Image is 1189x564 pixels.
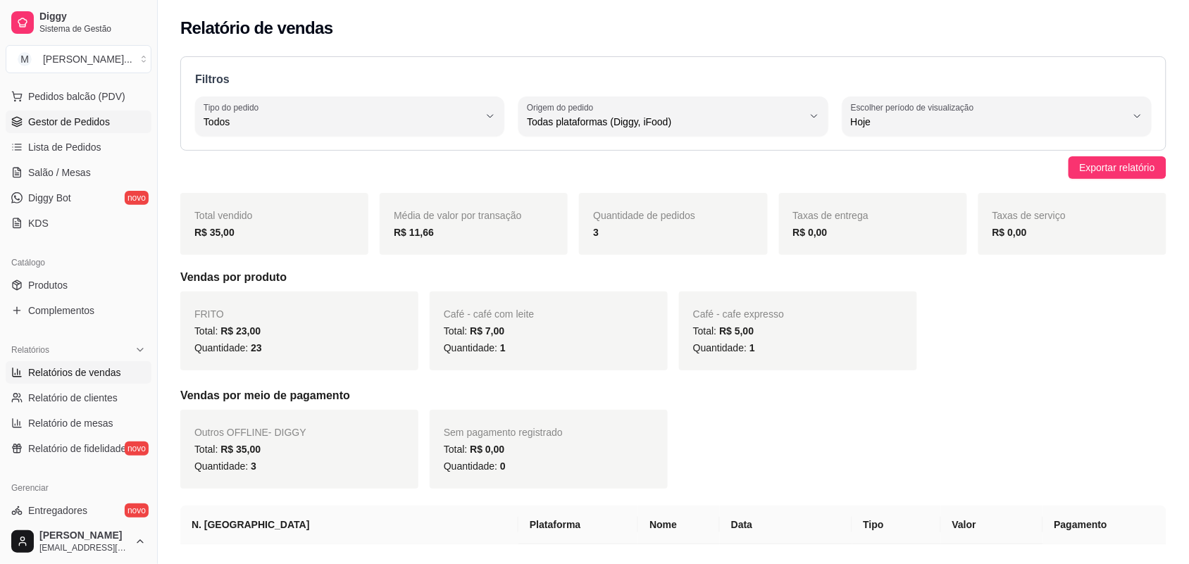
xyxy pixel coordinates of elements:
[693,325,754,337] span: Total:
[28,89,125,104] span: Pedidos balcão (PDV)
[638,506,720,544] th: Nome
[518,96,828,136] button: Origem do pedidoTodas plataformas (Diggy, iFood)
[6,437,151,460] a: Relatório de fidelidadenovo
[527,115,802,129] span: Todas plataformas (Diggy, iFood)
[194,325,261,337] span: Total:
[6,45,151,73] button: Select a team
[39,11,146,23] span: Diggy
[720,506,852,544] th: Data
[842,96,1152,136] button: Escolher período de visualizaçãoHoje
[180,506,518,544] th: N. [GEOGRAPHIC_DATA]
[6,111,151,133] a: Gestor de Pedidos
[500,342,506,353] span: 1
[6,136,151,158] a: Lista de Pedidos
[28,216,49,230] span: KDS
[194,444,261,455] span: Total:
[28,441,126,456] span: Relatório de fidelidade
[527,101,598,113] label: Origem do pedido
[1069,156,1166,179] button: Exportar relatório
[195,96,504,136] button: Tipo do pedidoTodos
[851,115,1126,129] span: Hoje
[204,101,263,113] label: Tipo do pedido
[220,444,261,455] span: R$ 35,00
[6,187,151,209] a: Diggy Botnovo
[180,17,333,39] h2: Relatório de vendas
[1080,160,1155,175] span: Exportar relatório
[204,115,479,129] span: Todos
[28,365,121,380] span: Relatórios de vendas
[194,227,235,238] strong: R$ 35,00
[593,227,599,238] strong: 3
[180,387,1166,404] h5: Vendas por meio de pagamento
[39,23,146,35] span: Sistema de Gestão
[793,210,869,221] span: Taxas de entrega
[693,308,784,320] span: Café - cafe expresso
[793,227,828,238] strong: R$ 0,00
[6,274,151,296] a: Produtos
[6,212,151,234] a: KDS
[444,308,534,320] span: Café - café com leite
[941,506,1043,544] th: Valor
[851,101,978,113] label: Escolher período de visualização
[6,499,151,522] a: Entregadoresnovo
[18,52,32,66] span: M
[992,227,1027,238] strong: R$ 0,00
[394,210,521,221] span: Média de valor por transação
[719,325,754,337] span: R$ 5,00
[6,85,151,108] button: Pedidos balcão (PDV)
[6,387,151,409] a: Relatório de clientes
[693,342,755,353] span: Quantidade:
[194,342,262,353] span: Quantidade:
[470,444,504,455] span: R$ 0,00
[6,412,151,434] a: Relatório de mesas
[6,361,151,384] a: Relatórios de vendas
[444,325,504,337] span: Total:
[470,325,504,337] span: R$ 7,00
[749,342,755,353] span: 1
[28,115,110,129] span: Gestor de Pedidos
[992,210,1066,221] span: Taxas de serviço
[6,477,151,499] div: Gerenciar
[43,52,132,66] div: [PERSON_NAME] ...
[194,210,253,221] span: Total vendido
[39,529,129,542] span: [PERSON_NAME]
[28,503,87,518] span: Entregadores
[194,308,224,320] span: FRITO
[28,191,71,205] span: Diggy Bot
[444,444,504,455] span: Total:
[6,299,151,322] a: Complementos
[6,525,151,558] button: [PERSON_NAME][EMAIL_ADDRESS][DOMAIN_NAME]
[28,165,91,180] span: Salão / Mesas
[6,161,151,184] a: Salão / Mesas
[6,6,151,39] a: DiggySistema de Gestão
[444,342,506,353] span: Quantidade:
[195,71,1152,88] p: Filtros
[28,416,113,430] span: Relatório de mesas
[1043,506,1166,544] th: Pagamento
[194,460,256,472] span: Quantidade:
[220,325,261,337] span: R$ 23,00
[28,391,118,405] span: Relatório de clientes
[28,140,101,154] span: Lista de Pedidos
[251,342,262,353] span: 23
[6,251,151,274] div: Catálogo
[180,269,1166,286] h5: Vendas por produto
[444,460,506,472] span: Quantidade:
[11,344,49,356] span: Relatórios
[194,427,306,438] span: Outros OFFLINE - DIGGY
[500,460,506,472] span: 0
[593,210,695,221] span: Quantidade de pedidos
[444,427,563,438] span: Sem pagamento registrado
[28,303,94,318] span: Complementos
[518,506,638,544] th: Plataforma
[394,227,434,238] strong: R$ 11,66
[251,460,256,472] span: 3
[39,542,129,553] span: [EMAIL_ADDRESS][DOMAIN_NAME]
[852,506,941,544] th: Tipo
[28,278,68,292] span: Produtos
